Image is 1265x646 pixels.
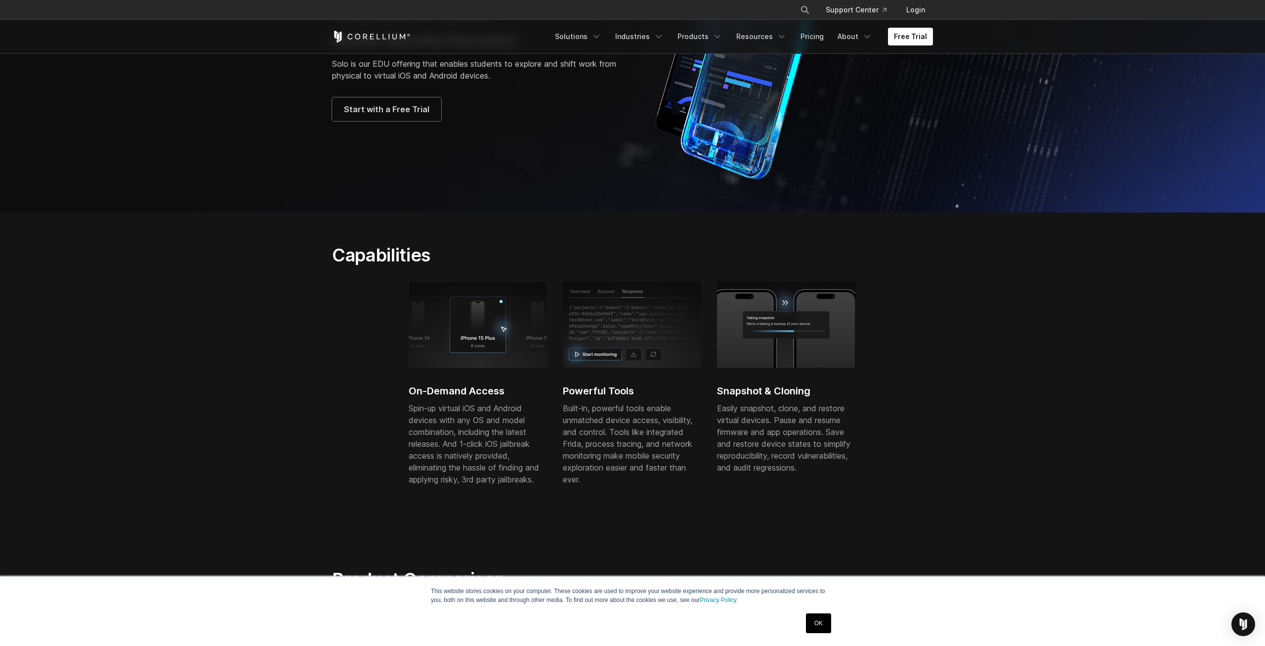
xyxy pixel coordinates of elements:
[898,1,933,19] a: Login
[700,597,738,603] a: Privacy Policy.
[332,244,726,266] h2: Capabilities
[409,384,547,398] h2: On-Demand Access
[332,31,411,43] a: Corellium Home
[549,28,607,45] a: Solutions
[563,384,701,398] h2: Powerful Tools
[788,1,933,19] div: Navigation Menu
[409,282,547,368] img: iPhone 17 Plus; 6 cores
[332,568,505,590] span: Product Comparison
[832,28,878,45] a: About
[796,1,814,19] button: Search
[563,282,701,368] img: Powerful Tools enabling unmatched device access, visibility, and control
[818,1,894,19] a: Support Center
[332,97,441,121] a: Start with a Free Trial
[409,402,547,485] p: Spin-up virtual iOS and Android devices with any OS and model combination, including the latest r...
[717,402,855,474] p: Easily snapshot, clone, and restore virtual devices. Pause and resume firmware and app operations...
[888,28,933,45] a: Free Trial
[717,384,855,398] h2: Snapshot & Cloning
[549,28,933,45] div: Navigation Menu
[609,28,670,45] a: Industries
[672,28,728,45] a: Products
[717,282,855,368] img: Process of taking snapshot and creating a backup of the iPhone virtual device.
[806,613,831,633] a: OK
[1231,612,1255,636] div: Open Intercom Messenger
[795,28,830,45] a: Pricing
[563,402,701,485] p: Built-in, powerful tools enable unmatched device access, visibility, and control. Tools like inte...
[344,103,429,115] span: Start with a Free Trial
[431,587,834,604] p: This website stores cookies on your computer. These cookies are used to improve your website expe...
[332,58,623,82] p: Solo is our EDU offering that enables students to explore and shift work from physical to virtual...
[730,28,793,45] a: Resources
